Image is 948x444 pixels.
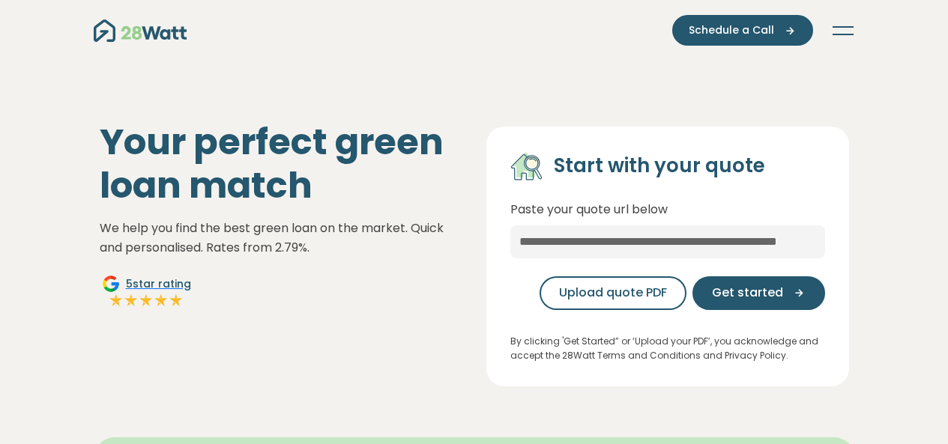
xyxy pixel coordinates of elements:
img: Full star [109,293,124,308]
button: Get started [692,276,825,310]
span: Upload quote PDF [559,284,667,302]
span: Schedule a Call [689,22,774,38]
h1: Your perfect green loan match [100,121,462,207]
span: 5 star rating [126,276,191,292]
nav: Main navigation [94,15,855,46]
h4: Start with your quote [554,153,765,179]
img: Full star [124,293,139,308]
img: Google [102,275,120,293]
span: Get started [712,284,783,302]
img: Full star [169,293,184,308]
button: Upload quote PDF [540,276,686,310]
p: By clicking 'Get Started” or ‘Upload your PDF’, you acknowledge and accept the 28Watt Terms and C... [510,334,825,362]
a: Google5star ratingFull starFull starFull starFull starFull star [100,275,193,311]
p: We help you find the best green loan on the market. Quick and personalised. Rates from 2.79%. [100,219,462,257]
button: Schedule a Call [672,15,813,46]
button: Toggle navigation [831,23,855,38]
img: Full star [154,293,169,308]
img: 28Watt [94,19,187,42]
p: Paste your quote url below [510,200,825,219]
img: Full star [139,293,154,308]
